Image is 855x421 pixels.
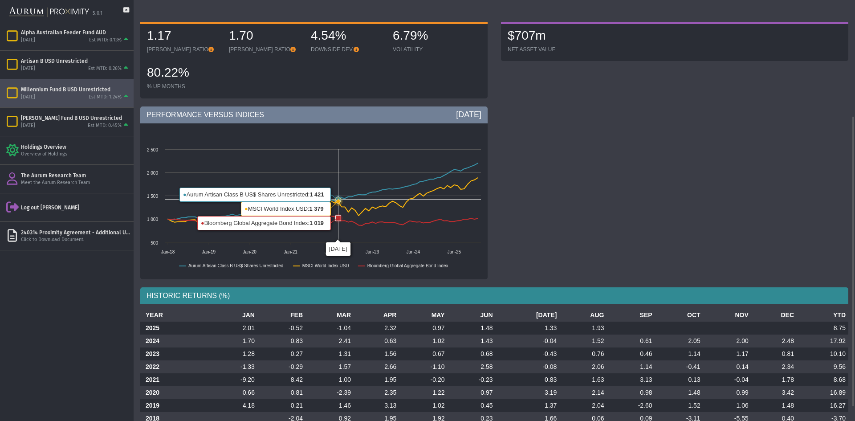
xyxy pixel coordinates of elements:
[140,287,848,304] div: HISTORIC RETURNS (%)
[21,94,35,101] div: [DATE]
[309,205,323,212] tspan: 1 379
[244,205,324,212] text: MSCI World Index USD:
[399,347,447,360] td: 0.67
[257,322,305,335] td: -0.52
[21,37,35,44] div: [DATE]
[751,373,797,386] td: 1.78
[325,249,338,254] text: Jan-22
[496,347,560,360] td: -0.43
[354,335,399,347] td: 0.63
[309,191,324,198] tspan: 1 421
[21,86,130,93] div: Millennium Fund B USD Unrestricted
[655,309,703,322] th: OCT
[797,347,848,360] td: 10.10
[751,347,797,360] td: 0.81
[399,335,447,347] td: 1.02
[703,399,751,412] td: 1.06
[354,386,399,399] td: 2.35
[496,322,560,335] td: 1.33
[354,347,399,360] td: 1.56
[201,220,324,226] text: Bloomberg Global Aggregate Bond Index:
[703,373,751,386] td: -0.04
[751,335,797,347] td: 2.48
[607,386,655,399] td: 0.98
[257,309,305,322] th: FEB
[302,263,349,268] text: MSCI World Index USD
[448,335,496,347] td: 1.43
[209,335,257,347] td: 1.70
[448,347,496,360] td: 0.68
[244,205,248,212] tspan: ●
[406,249,420,254] text: Jan-24
[209,373,257,386] td: -9.20
[508,27,581,46] div: $707m
[89,37,122,44] div: Est MTD: 0.13%
[447,249,461,254] text: Jan-25
[21,180,130,186] div: Meet the Aurum Research Team
[496,399,560,412] td: 1.37
[559,309,607,322] th: AUG
[183,191,324,198] text: Aurum Artisan Class B US$ Shares Unrestricted:
[399,322,447,335] td: 0.97
[21,151,130,158] div: Overview of Holdings
[797,373,848,386] td: 8.68
[508,46,581,53] div: NET ASSET VALUE
[21,114,130,122] div: [PERSON_NAME] Fund B USD Unrestricted
[229,46,302,53] div: [PERSON_NAME] RATIO
[21,65,35,72] div: [DATE]
[559,373,607,386] td: 1.63
[147,64,220,83] div: 80.22%
[147,46,220,53] div: [PERSON_NAME] RATIO
[399,360,447,373] td: -1.10
[147,217,158,222] text: 1 000
[797,360,848,373] td: 9.56
[284,249,297,254] text: Jan-21
[311,27,384,46] div: 4.54%
[354,360,399,373] td: 2.66
[305,309,354,322] th: MAR
[305,360,354,373] td: 1.57
[93,10,102,17] div: 5.0.1
[147,171,158,176] text: 2 000
[607,373,655,386] td: 3.13
[209,347,257,360] td: 1.28
[559,399,607,412] td: 2.04
[751,360,797,373] td: 2.34
[797,399,848,412] td: 16.27
[202,249,216,254] text: Jan-19
[399,399,447,412] td: 1.02
[496,360,560,373] td: -0.08
[21,237,130,243] div: Click to Download Document.
[496,386,560,399] td: 3.19
[496,373,560,386] td: 0.83
[140,373,209,386] th: 2021
[448,309,496,322] th: JUN
[151,241,158,245] text: 500
[354,309,399,322] th: APR
[393,27,466,46] div: 6.79%
[367,263,448,268] text: Bloomberg Global Aggregate Bond Index
[751,309,797,322] th: DEC
[305,399,354,412] td: 1.46
[140,360,209,373] th: 2022
[399,309,447,322] th: MAY
[147,83,220,90] div: % UP MONTHS
[354,373,399,386] td: 1.95
[209,399,257,412] td: 4.18
[257,373,305,386] td: 8.42
[703,360,751,373] td: 0.14
[559,347,607,360] td: 0.76
[448,399,496,412] td: 0.45
[399,386,447,399] td: 1.22
[366,249,379,254] text: Jan-23
[140,386,209,399] th: 2020
[399,373,447,386] td: -0.20
[183,191,187,198] tspan: ●
[559,335,607,347] td: 1.52
[354,322,399,335] td: 2.32
[147,27,220,46] div: 1.17
[655,335,703,347] td: 2.05
[257,347,305,360] td: 0.27
[257,399,305,412] td: 0.21
[188,263,283,268] text: Aurum Artisan Class B US$ Shares Unrestricted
